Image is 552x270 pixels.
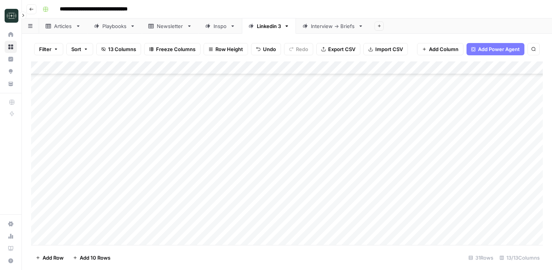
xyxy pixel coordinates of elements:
button: Add Power Agent [467,43,524,55]
button: Row Height [204,43,248,55]
div: Linkedin 3 [257,22,281,30]
button: Help + Support [5,255,17,267]
span: Filter [39,45,51,53]
a: Playbooks [87,18,142,34]
span: Undo [263,45,276,53]
a: Opportunities [5,65,17,78]
a: Interview -> Briefs [296,18,370,34]
span: Add 10 Rows [80,254,110,262]
div: Articles [54,22,72,30]
a: Settings [5,218,17,230]
a: Linkedin 3 [242,18,296,34]
div: Newsletter [157,22,184,30]
button: Filter [34,43,63,55]
button: Add Row [31,252,68,264]
a: Inspo [199,18,242,34]
span: Row Height [215,45,243,53]
div: 13/13 Columns [496,252,543,264]
button: Add Column [417,43,463,55]
button: Export CSV [316,43,360,55]
button: Redo [284,43,313,55]
span: Add Row [43,254,64,262]
span: Sort [71,45,81,53]
a: Home [5,28,17,41]
a: Browse [5,41,17,53]
span: Add Column [429,45,458,53]
a: Newsletter [142,18,199,34]
button: 13 Columns [96,43,141,55]
span: 13 Columns [108,45,136,53]
a: Usage [5,230,17,242]
img: Catalyst Logo [5,9,18,23]
div: Playbooks [102,22,127,30]
button: Add 10 Rows [68,252,115,264]
div: Interview -> Briefs [311,22,355,30]
button: Freeze Columns [144,43,200,55]
span: Export CSV [328,45,355,53]
span: Redo [296,45,308,53]
div: 31 Rows [465,252,496,264]
button: Undo [251,43,281,55]
a: Your Data [5,78,17,90]
span: Add Power Agent [478,45,520,53]
div: Inspo [214,22,227,30]
span: Freeze Columns [156,45,195,53]
button: Sort [66,43,93,55]
button: Import CSV [363,43,408,55]
span: Import CSV [375,45,403,53]
button: Workspace: Catalyst [5,6,17,25]
a: Insights [5,53,17,65]
a: Learning Hub [5,242,17,255]
a: Articles [39,18,87,34]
